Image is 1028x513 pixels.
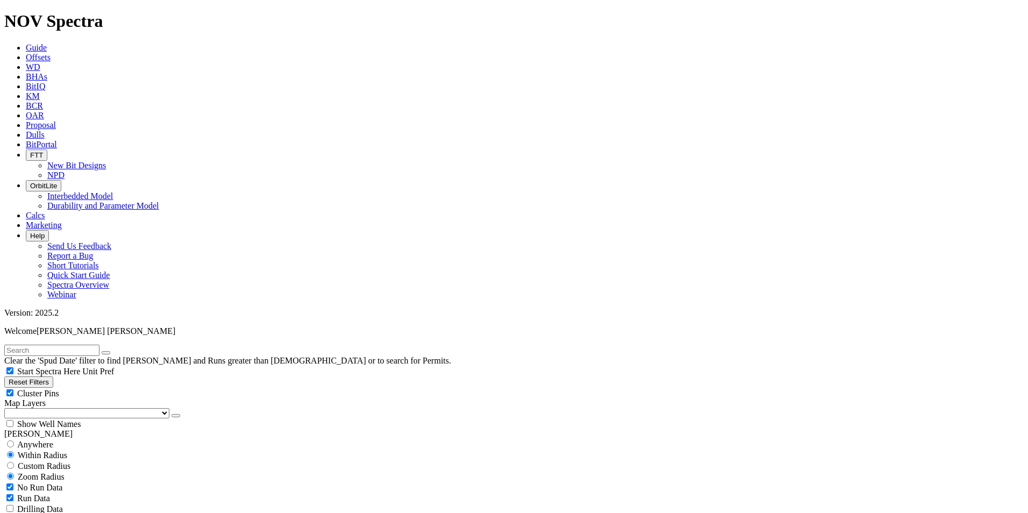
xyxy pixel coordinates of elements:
a: BitPortal [26,140,57,149]
a: Durability and Parameter Model [47,201,159,210]
a: Offsets [26,53,51,62]
span: Custom Radius [18,461,70,471]
a: WD [26,62,40,72]
button: Help [26,230,49,241]
button: OrbitLite [26,180,61,191]
input: Start Spectra Here [6,367,13,374]
a: Dulls [26,130,45,139]
span: No Run Data [17,483,62,492]
a: Quick Start Guide [47,270,110,280]
span: FTT [30,151,43,159]
h1: NOV Spectra [4,11,1024,31]
a: Calcs [26,211,45,220]
span: Map Layers [4,398,46,408]
span: Zoom Radius [18,472,65,481]
span: [PERSON_NAME] [PERSON_NAME] [37,326,175,336]
span: Cluster Pins [17,389,59,398]
a: NPD [47,170,65,180]
a: KM [26,91,40,101]
span: Within Radius [18,451,67,460]
span: OrbitLite [30,182,57,190]
input: Search [4,345,99,356]
p: Welcome [4,326,1024,336]
a: BitIQ [26,82,45,91]
span: Show Well Names [17,419,81,429]
a: Proposal [26,120,56,130]
span: Unit Pref [82,367,114,376]
a: New Bit Designs [47,161,106,170]
span: Anywhere [17,440,53,449]
a: Interbedded Model [47,191,113,201]
div: Version: 2025.2 [4,308,1024,318]
span: Start Spectra Here [17,367,80,376]
a: OAR [26,111,44,120]
a: BCR [26,101,43,110]
span: Help [30,232,45,240]
a: Short Tutorials [47,261,99,270]
a: BHAs [26,72,47,81]
a: Send Us Feedback [47,241,111,251]
span: Clear the 'Spud Date' filter to find [PERSON_NAME] and Runs greater than [DEMOGRAPHIC_DATA] or to... [4,356,451,365]
button: Reset Filters [4,376,53,388]
button: FTT [26,149,47,161]
a: Spectra Overview [47,280,109,289]
a: Marketing [26,220,62,230]
a: Guide [26,43,47,52]
a: Report a Bug [47,251,93,260]
span: Run Data [17,494,50,503]
div: [PERSON_NAME] [4,429,1024,439]
a: Webinar [47,290,76,299]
